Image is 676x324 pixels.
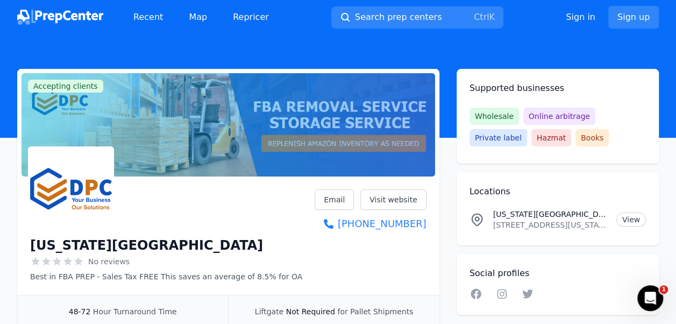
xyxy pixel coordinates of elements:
p: [STREET_ADDRESS][US_STATE] [493,220,608,230]
a: Repricer [224,6,277,28]
a: Sign up [608,6,659,29]
span: Search prep centers [355,11,442,24]
p: Best in FBA PREP - Sales Tax FREE This saves an average of 8.5% for OA [30,271,302,282]
span: 48-72 [69,307,91,316]
span: No reviews [88,256,130,267]
span: Hazmat [531,129,571,146]
span: Wholesale [469,108,519,125]
kbd: K [489,12,495,22]
iframe: Intercom live chat [637,285,663,311]
h2: Locations [469,185,646,198]
h2: Social profiles [469,267,646,280]
a: Visit website [360,189,426,210]
span: Hour Turnaround Time [93,307,177,316]
span: Liftgate [255,307,283,316]
span: for Pallet Shipments [337,307,413,316]
a: Sign in [566,11,595,24]
img: PrepCenter [17,10,103,25]
span: Books [575,129,609,146]
kbd: Ctrl [474,12,489,22]
h1: [US_STATE][GEOGRAPHIC_DATA] [30,237,263,254]
h2: Supported businesses [469,82,646,95]
p: [US_STATE][GEOGRAPHIC_DATA] Location [493,209,608,220]
img: Delaware Prep Center [30,149,112,230]
button: Search prep centersCtrlK [331,6,503,29]
a: [PHONE_NUMBER] [315,216,426,231]
a: Email [315,189,354,210]
span: Online arbitrage [523,108,595,125]
span: Accepting clients [28,80,103,93]
span: Not Required [286,307,335,316]
a: Map [180,6,216,28]
span: Private label [469,129,527,146]
span: 1 [659,285,668,294]
a: View [616,213,646,227]
a: Recent [125,6,172,28]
